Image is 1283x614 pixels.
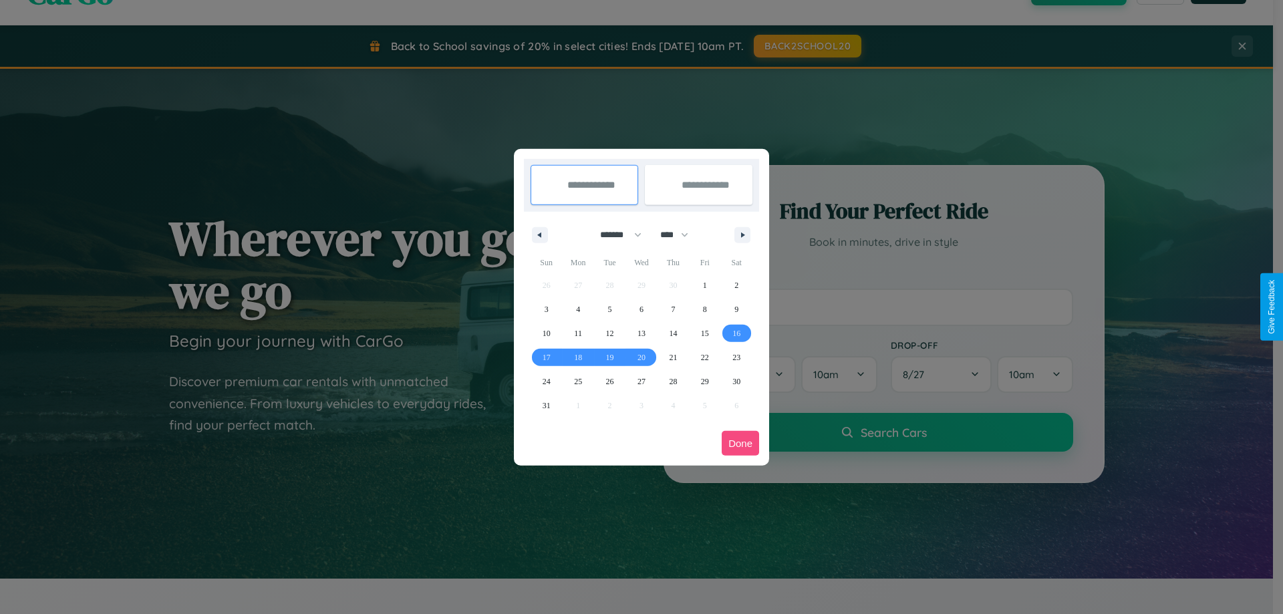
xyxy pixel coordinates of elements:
[545,297,549,321] span: 3
[594,345,625,369] button: 19
[689,273,720,297] button: 1
[732,321,740,345] span: 16
[608,297,612,321] span: 5
[562,369,593,394] button: 25
[574,369,582,394] span: 25
[543,321,551,345] span: 10
[658,345,689,369] button: 21
[734,297,738,321] span: 9
[531,345,562,369] button: 17
[732,345,740,369] span: 23
[594,252,625,273] span: Tue
[531,252,562,273] span: Sun
[689,345,720,369] button: 22
[594,369,625,394] button: 26
[722,431,759,456] button: Done
[637,321,646,345] span: 13
[658,321,689,345] button: 14
[543,345,551,369] span: 17
[658,369,689,394] button: 28
[562,297,593,321] button: 4
[734,273,738,297] span: 2
[721,321,752,345] button: 16
[689,252,720,273] span: Fri
[721,369,752,394] button: 30
[625,345,657,369] button: 20
[669,321,677,345] span: 14
[658,252,689,273] span: Thu
[701,369,709,394] span: 29
[531,321,562,345] button: 10
[531,394,562,418] button: 31
[562,345,593,369] button: 18
[669,345,677,369] span: 21
[574,321,582,345] span: 11
[721,252,752,273] span: Sat
[606,345,614,369] span: 19
[543,394,551,418] span: 31
[732,369,740,394] span: 30
[625,321,657,345] button: 13
[703,297,707,321] span: 8
[721,273,752,297] button: 2
[562,252,593,273] span: Mon
[689,297,720,321] button: 8
[1267,280,1276,334] div: Give Feedback
[701,321,709,345] span: 15
[531,297,562,321] button: 3
[606,321,614,345] span: 12
[671,297,675,321] span: 7
[594,321,625,345] button: 12
[637,369,646,394] span: 27
[562,321,593,345] button: 11
[703,273,707,297] span: 1
[689,321,720,345] button: 15
[543,369,551,394] span: 24
[576,297,580,321] span: 4
[531,369,562,394] button: 24
[594,297,625,321] button: 5
[721,345,752,369] button: 23
[658,297,689,321] button: 7
[625,297,657,321] button: 6
[701,345,709,369] span: 22
[639,297,644,321] span: 6
[625,369,657,394] button: 27
[625,252,657,273] span: Wed
[721,297,752,321] button: 9
[669,369,677,394] span: 28
[637,345,646,369] span: 20
[574,345,582,369] span: 18
[606,369,614,394] span: 26
[689,369,720,394] button: 29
